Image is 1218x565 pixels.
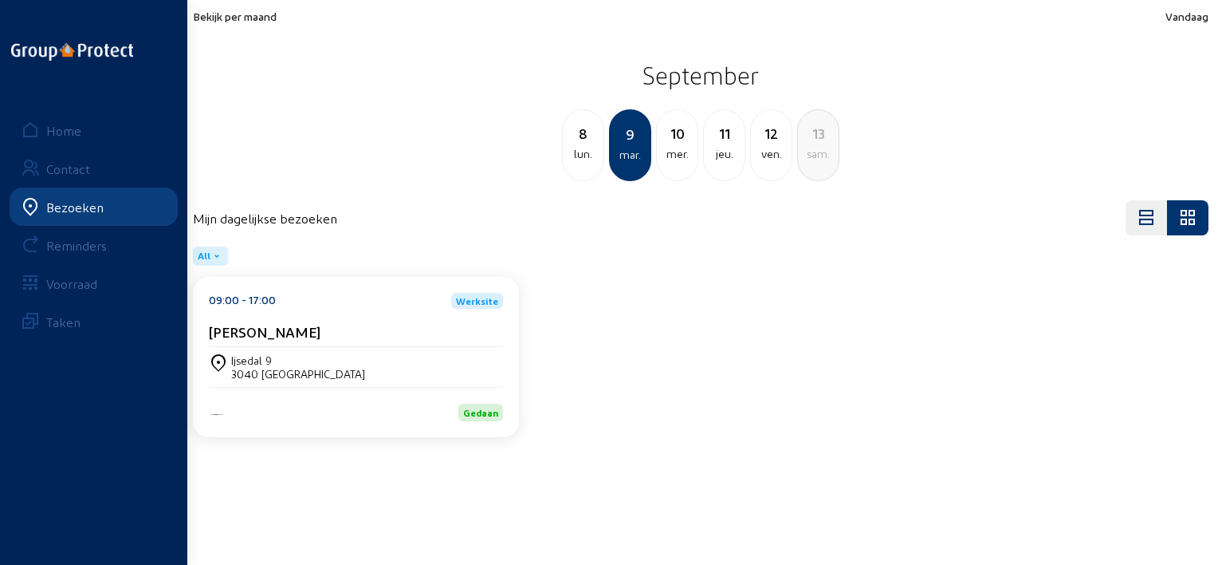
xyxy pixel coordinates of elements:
[751,144,792,164] div: ven.
[798,122,839,144] div: 13
[46,200,104,215] div: Bezoeken
[46,161,90,176] div: Contact
[11,43,133,61] img: logo-oneline.png
[209,413,225,417] img: Energy Protect HVAC
[704,122,745,144] div: 11
[46,314,81,330] div: Taken
[10,149,178,188] a: Contact
[657,144,697,164] div: mer.
[46,123,81,138] div: Home
[1165,10,1208,23] span: Vandaag
[798,144,839,164] div: sam.
[10,226,178,264] a: Reminders
[231,367,365,381] div: 3040 [GEOGRAPHIC_DATA]
[563,144,603,164] div: lun.
[46,276,97,291] div: Voorraad
[209,323,320,340] cam-card-title: [PERSON_NAME]
[611,145,650,164] div: mar.
[231,354,365,367] div: Ijsedal 9
[193,211,337,226] h4: Mijn dagelijkse bezoeken
[198,250,210,263] span: All
[611,123,650,145] div: 9
[10,302,178,341] a: Taken
[704,144,745,164] div: jeu.
[10,188,178,226] a: Bezoeken
[463,407,498,418] span: Gedaan
[456,296,498,306] span: Werksite
[193,55,1208,95] h2: September
[46,238,107,253] div: Reminders
[751,122,792,144] div: 12
[209,293,276,309] div: 09:00 - 17:00
[657,122,697,144] div: 10
[10,111,178,149] a: Home
[563,122,603,144] div: 8
[10,264,178,302] a: Voorraad
[193,10,277,23] span: Bekijk per maand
